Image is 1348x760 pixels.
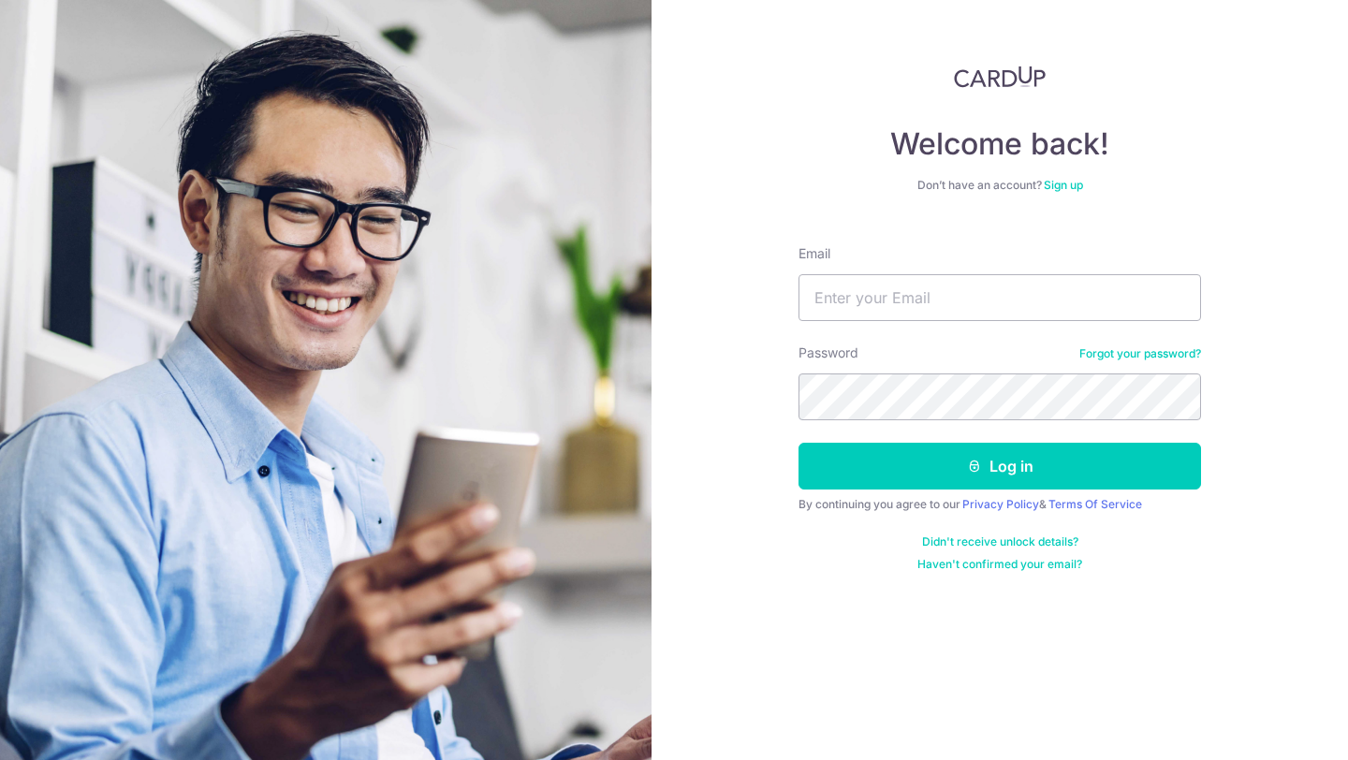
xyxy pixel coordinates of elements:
[799,178,1201,193] div: Don’t have an account?
[799,497,1201,512] div: By continuing you agree to our &
[1079,346,1201,361] a: Forgot your password?
[922,534,1078,549] a: Didn't receive unlock details?
[1048,497,1142,511] a: Terms Of Service
[954,66,1046,88] img: CardUp Logo
[799,343,858,362] label: Password
[799,244,830,263] label: Email
[917,557,1082,572] a: Haven't confirmed your email?
[799,443,1201,490] button: Log in
[799,274,1201,321] input: Enter your Email
[962,497,1039,511] a: Privacy Policy
[1044,178,1083,192] a: Sign up
[799,125,1201,163] h4: Welcome back!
